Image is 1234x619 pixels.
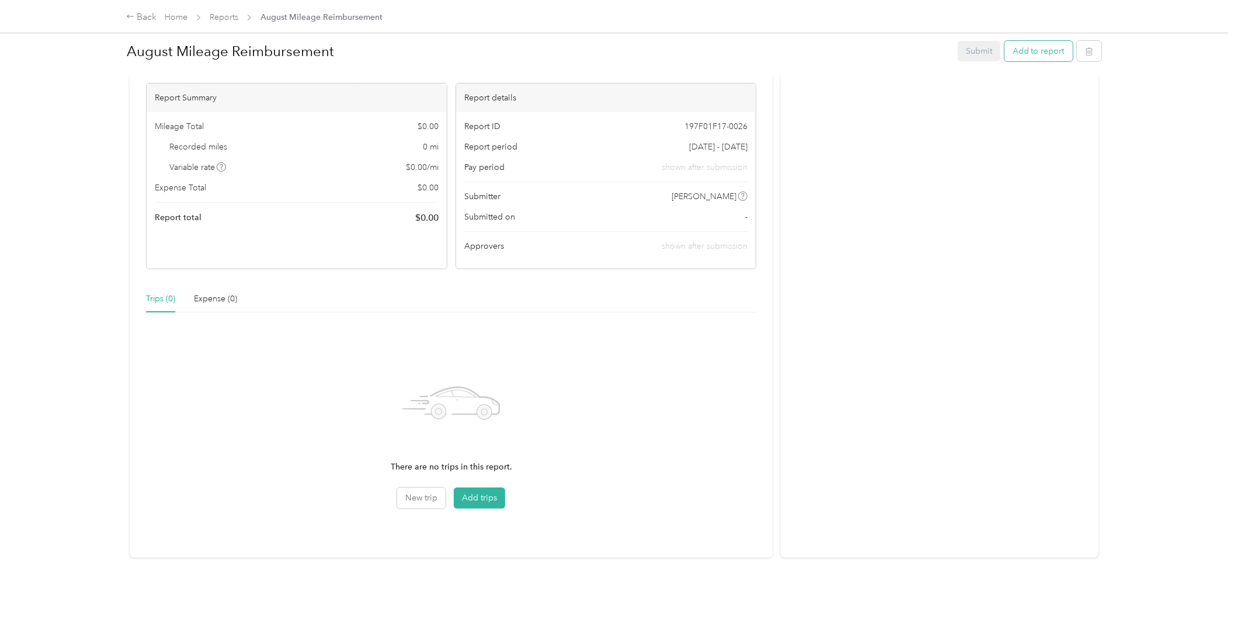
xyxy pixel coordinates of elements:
span: [DATE] - [DATE] [689,141,748,153]
span: Submitted on [464,211,515,223]
button: New trip [397,488,446,509]
span: Expense Total [155,182,206,194]
span: Report total [155,211,201,224]
button: Add trips [454,488,505,509]
span: $ 0.00 [418,182,439,194]
span: $ 0.00 / mi [406,161,439,173]
span: Mileage Total [155,120,204,133]
div: Report details [456,84,756,112]
span: Submitter [464,190,500,203]
button: Add to report [1004,41,1073,61]
span: Pay period [464,161,505,173]
div: Report Summary [147,84,447,112]
a: Reports [210,12,238,22]
span: Variable rate [169,161,227,173]
span: - [745,211,748,223]
span: 0 mi [423,141,439,153]
span: Report ID [464,120,500,133]
span: Recorded miles [169,141,227,153]
p: There are no trips in this report. [391,461,512,474]
span: Report period [464,141,517,153]
div: Back [126,11,157,25]
h1: August Mileage Reimbursement [127,37,950,65]
span: [PERSON_NAME] [672,190,736,203]
div: Trips (0) [146,293,175,305]
div: Expense (0) [194,293,237,305]
span: Approvers [464,240,504,252]
iframe: Everlance-gr Chat Button Frame [1169,554,1234,619]
span: shown after submission [662,241,748,251]
span: 197F01F17-0026 [684,120,748,133]
span: August Mileage Reimbursement [260,11,383,23]
span: $ 0.00 [415,211,439,225]
a: Home [165,12,187,22]
span: shown after submission [662,161,748,173]
span: $ 0.00 [418,120,439,133]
